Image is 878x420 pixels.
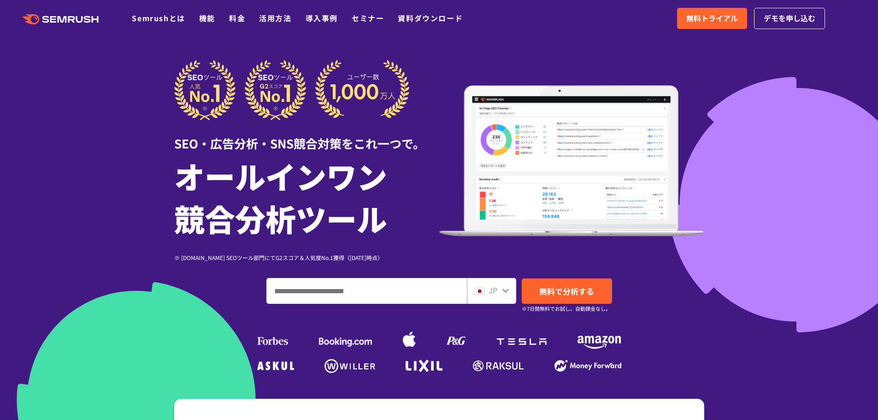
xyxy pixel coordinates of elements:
input: ドメイン、キーワードまたはURLを入力してください [267,278,466,303]
a: 機能 [199,12,215,24]
div: ※ [DOMAIN_NAME] SEOツール部門にてG2スコア＆人気度No.1獲得（[DATE]時点） [174,253,439,262]
a: 無料で分析する [522,278,612,304]
h1: オールインワン 競合分析ツール [174,154,439,239]
span: JP [489,284,497,296]
a: 導入事例 [306,12,338,24]
span: デモを申し込む [764,12,815,24]
div: SEO・広告分析・SNS競合対策をこれ一つで。 [174,120,439,152]
a: Semrushとは [132,12,185,24]
span: 無料で分析する [539,285,594,297]
a: 料金 [229,12,245,24]
a: 無料トライアル [677,8,747,29]
small: ※7日間無料でお試し。自動課金なし。 [522,304,611,313]
a: 資料ダウンロード [398,12,463,24]
span: 無料トライアル [686,12,738,24]
a: セミナー [352,12,384,24]
a: 活用方法 [259,12,291,24]
a: デモを申し込む [754,8,825,29]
